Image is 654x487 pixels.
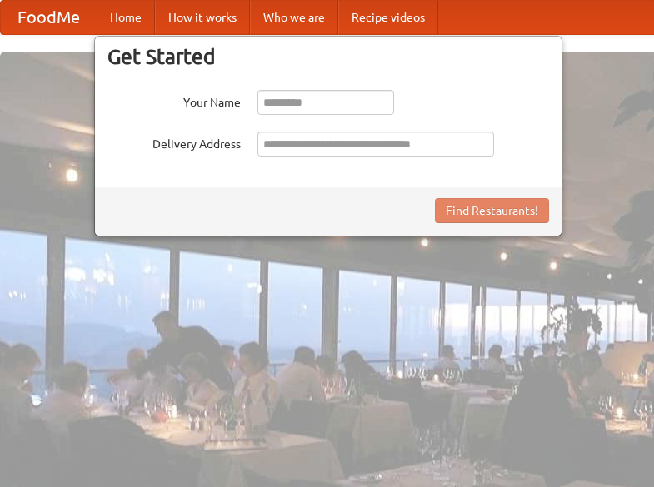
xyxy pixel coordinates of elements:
[97,1,155,34] a: Home
[250,1,338,34] a: Who we are
[435,198,549,223] button: Find Restaurants!
[155,1,250,34] a: How it works
[338,1,438,34] a: Recipe videos
[107,44,549,69] h3: Get Started
[1,1,97,34] a: FoodMe
[107,90,241,111] label: Your Name
[107,132,241,152] label: Delivery Address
